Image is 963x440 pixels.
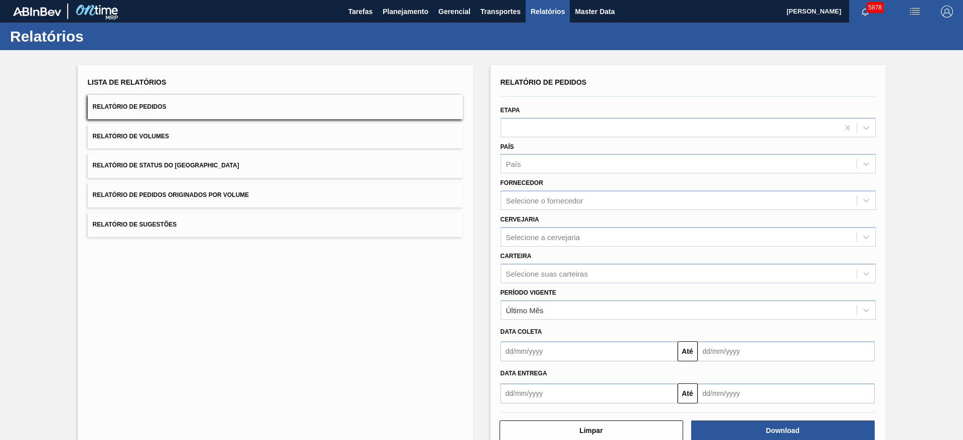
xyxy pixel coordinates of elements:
[941,6,953,18] img: Logout
[575,6,614,18] span: Master Data
[88,212,463,237] button: Relatório de Sugestões
[93,133,169,140] span: Relatório de Volumes
[88,95,463,119] button: Relatório de Pedidos
[501,383,678,403] input: dd/mm/yyyy
[678,341,698,361] button: Até
[501,370,547,377] span: Data Entrega
[383,6,428,18] span: Planejamento
[866,2,884,13] span: 5878
[506,269,588,278] div: Selecione suas carteiras
[93,191,249,198] span: Relatório de Pedidos Originados por Volume
[93,221,177,228] span: Relatório de Sugestões
[88,78,167,86] span: Lista de Relatórios
[698,383,875,403] input: dd/mm/yyyy
[10,31,188,42] h1: Relatórios
[13,7,61,16] img: TNhmsLtSVTkK8tSr43FrP2fwEKptu5GPRR3wAAAABJRU5ErkJggg==
[501,216,539,223] label: Cervejaria
[480,6,521,18] span: Transportes
[501,78,587,86] span: Relatório de Pedidos
[438,6,470,18] span: Gerencial
[678,383,698,403] button: Até
[909,6,921,18] img: userActions
[506,233,580,241] div: Selecione a cervejaria
[501,179,543,186] label: Fornecedor
[501,328,542,335] span: Data coleta
[501,289,556,296] label: Período Vigente
[849,5,881,19] button: Notificações
[93,162,239,169] span: Relatório de Status do [GEOGRAPHIC_DATA]
[501,341,678,361] input: dd/mm/yyyy
[88,124,463,149] button: Relatório de Volumes
[506,306,544,314] div: Último Mês
[501,107,520,114] label: Etapa
[506,160,521,168] div: País
[88,183,463,207] button: Relatório de Pedidos Originados por Volume
[501,143,514,150] label: País
[348,6,373,18] span: Tarefas
[531,6,565,18] span: Relatórios
[93,103,167,110] span: Relatório de Pedidos
[506,196,583,205] div: Selecione o fornecedor
[501,253,532,260] label: Carteira
[88,153,463,178] button: Relatório de Status do [GEOGRAPHIC_DATA]
[698,341,875,361] input: dd/mm/yyyy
